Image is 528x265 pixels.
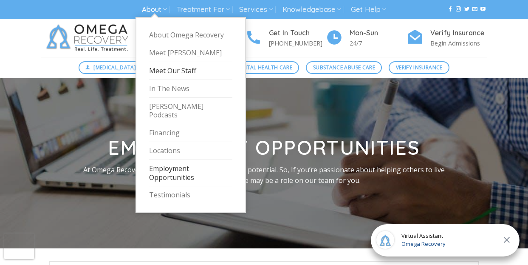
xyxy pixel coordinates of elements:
[79,61,143,74] a: [MEDICAL_DATA]
[456,6,461,12] a: Follow on Instagram
[236,63,292,71] span: Mental Health Care
[149,62,232,80] a: Meet Our Staff
[108,135,420,160] strong: Employment opportunities
[430,38,487,48] p: Begin Admissions
[269,28,326,39] h4: Get In Touch
[389,61,449,74] a: Verify Insurance
[472,6,477,12] a: Send us an email
[4,234,34,259] iframe: reCAPTCHA
[239,2,273,17] a: Services
[177,2,230,17] a: Treatment For
[142,2,167,17] a: About
[149,98,232,125] a: [PERSON_NAME] Podcasts
[149,186,232,204] a: Testimonials
[396,63,443,71] span: Verify Insurance
[313,63,375,71] span: Substance Abuse Care
[430,28,487,39] h4: Verify Insurance
[149,142,232,160] a: Locations
[351,2,386,17] a: Get Help
[464,6,469,12] a: Follow on Twitter
[245,28,326,48] a: Get In Touch [PHONE_NUMBER]
[282,2,341,17] a: Knowledgebase
[93,63,136,71] span: [MEDICAL_DATA]
[149,26,232,44] a: About Omega Recovery
[149,80,232,98] a: In The News
[407,28,487,48] a: Verify Insurance Begin Admissions
[480,6,486,12] a: Follow on YouTube
[448,6,453,12] a: Follow on Facebook
[269,38,326,48] p: [PHONE_NUMBER]
[306,61,382,74] a: Substance Abuse Care
[41,19,137,57] img: Omega Recovery
[350,38,407,48] p: 24/7
[81,164,448,186] p: At Omega Recovery, we have a firm belief in human potential. So, If you’re passionate about helpi...
[149,44,232,62] a: Meet [PERSON_NAME]
[229,61,299,74] a: Mental Health Care
[149,124,232,142] a: Financing
[149,160,232,187] a: Employment Opportunities
[350,28,407,39] h4: Mon-Sun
